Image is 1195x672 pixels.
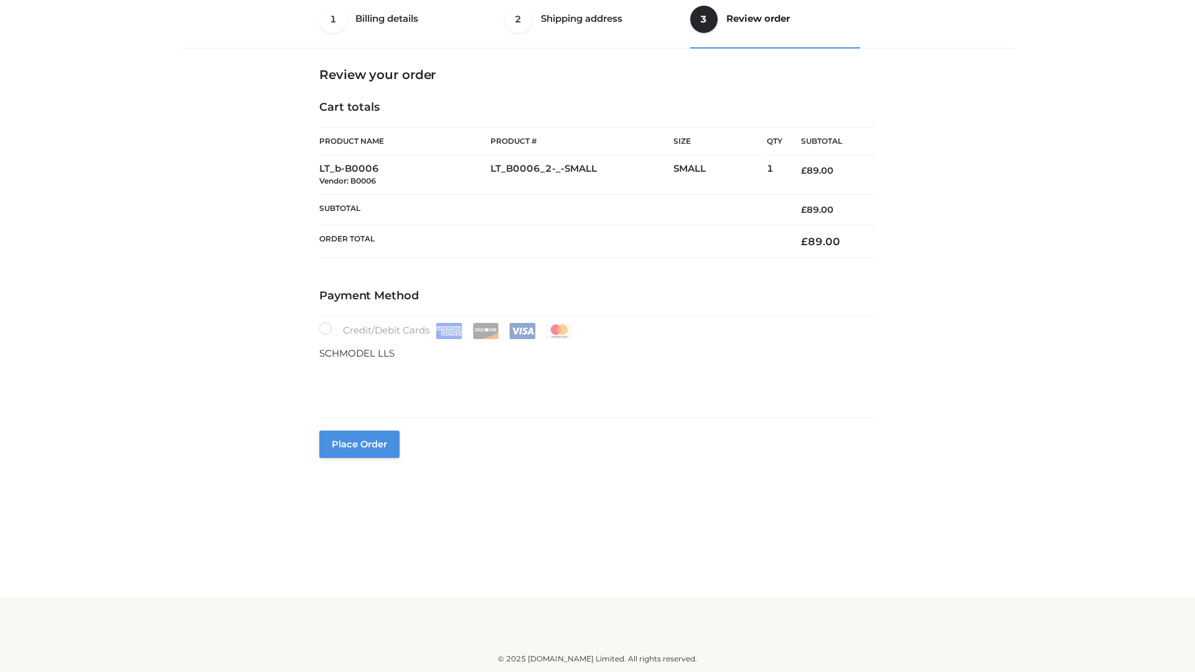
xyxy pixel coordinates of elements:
[767,127,782,156] th: Qty
[319,176,376,185] small: Vendor: B0006
[436,323,462,339] img: Amex
[801,165,807,176] span: £
[801,235,808,248] span: £
[782,128,876,156] th: Subtotal
[801,204,807,215] span: £
[490,156,673,195] td: LT_B0006_2-_-SMALL
[673,128,761,156] th: Size
[490,127,673,156] th: Product #
[509,323,536,339] img: Visa
[319,345,876,362] p: SCHMODEL LLS
[801,204,833,215] bdi: 89.00
[319,322,574,339] label: Credit/Debit Cards
[317,358,873,404] iframe: Secure payment input frame
[319,101,876,114] h4: Cart totals
[319,127,490,156] th: Product Name
[319,194,782,225] th: Subtotal
[319,156,490,195] td: LT_b-B0006
[185,653,1010,665] div: © 2025 [DOMAIN_NAME] Limited. All rights reserved.
[472,323,499,339] img: Discover
[801,235,840,248] bdi: 89.00
[319,431,400,458] button: Place order
[319,289,876,303] h4: Payment Method
[801,165,833,176] bdi: 89.00
[319,67,876,82] h3: Review your order
[767,156,782,195] td: 1
[319,225,782,258] th: Order Total
[673,156,767,195] td: SMALL
[546,323,573,339] img: Mastercard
